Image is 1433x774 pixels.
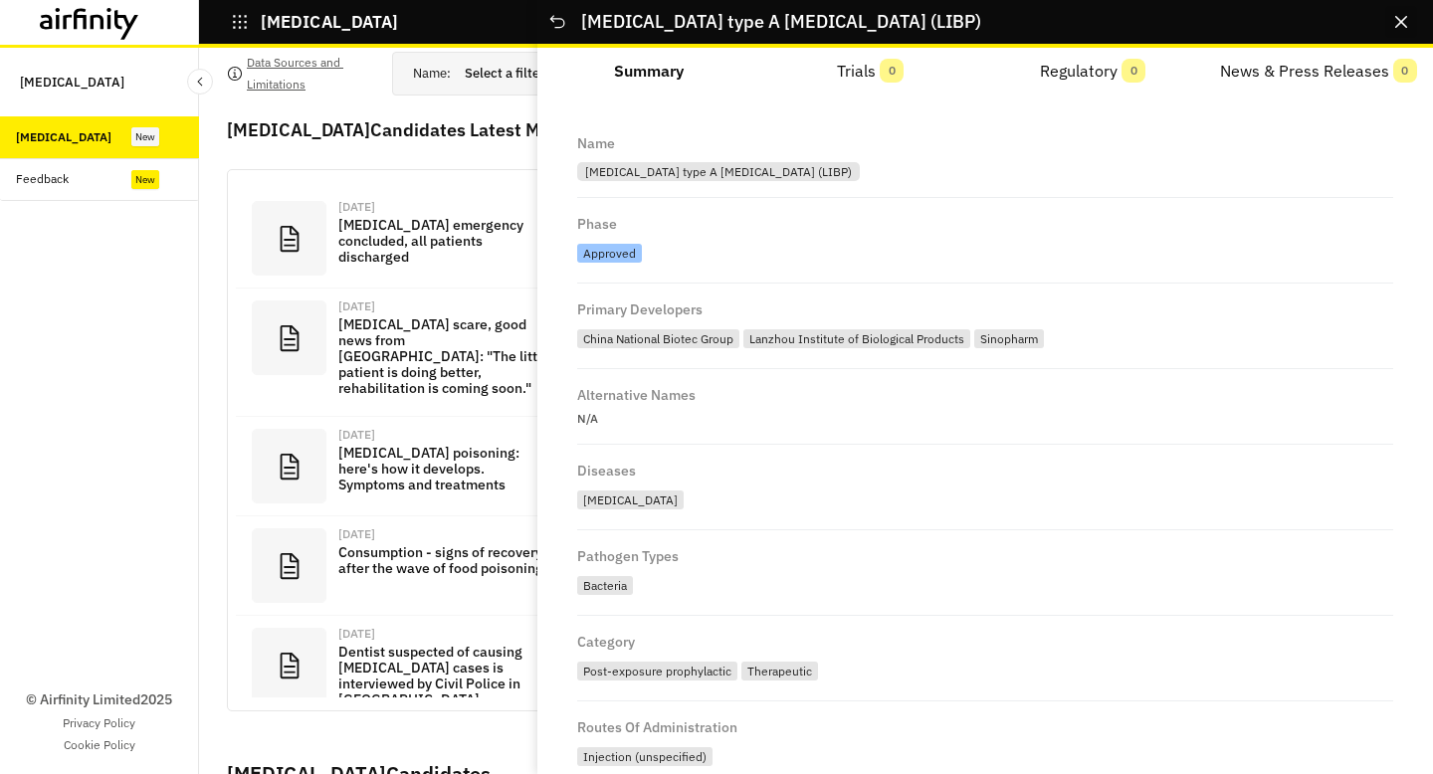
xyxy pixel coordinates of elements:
a: [DATE][MEDICAL_DATA] poisoning: here's how it develops. Symptoms and treatments [236,417,566,516]
span: 0 [880,59,904,83]
button: Trials [759,48,981,96]
a: Cookie Policy [64,736,135,754]
p: [MEDICAL_DATA] emergency concluded, all patients discharged [338,217,550,265]
div: [MEDICAL_DATA] type A [MEDICAL_DATA] (LIBP) [577,162,860,181]
a: [DATE]Dentist suspected of causing [MEDICAL_DATA] cases is interviewed by Civil Police in [GEOGRA... [236,616,566,744]
div: Pathogen Types [577,546,679,563]
div: Botulinum type A antitoxin (LIBP) [577,158,1393,181]
p: [MEDICAL_DATA] [261,13,398,31]
div: Botulism [577,485,1393,513]
div: China National Biotec Group,Lanzhou Institute of Biological Products,Sinopharm [577,324,1393,352]
button: News & Press Releases [1204,48,1433,96]
div: [DATE] [338,429,550,441]
p: Dentist suspected of causing [MEDICAL_DATA] cases is interviewed by Civil Police in [GEOGRAPHIC_D... [338,644,550,723]
div: Bacteria [577,576,633,595]
div: Injection (unspecified) [577,742,1393,770]
div: Name : [413,58,650,90]
div: [MEDICAL_DATA] [577,490,684,509]
div: [DATE] [338,628,550,640]
div: Routes of Administration [577,717,737,734]
span: 0 [1393,59,1417,83]
div: Sinopharm [974,329,1044,348]
div: Phase [577,214,617,231]
div: Diseases [577,461,636,478]
button: [MEDICAL_DATA] [231,5,398,39]
div: Name [577,133,615,150]
div: Lanzhou Institute of Biological Products [743,329,970,348]
p: [MEDICAL_DATA] poisoning: here's how it develops. Symptoms and treatments [338,445,550,492]
div: Category [577,632,635,649]
span: 0 [1122,59,1145,83]
p: Consumption - signs of recovery after the wave of food poisoning [338,544,550,576]
p: [MEDICAL_DATA] scare, good news from [GEOGRAPHIC_DATA]: "The little patient is doing better, reha... [338,316,550,396]
div: New [131,170,159,189]
div: [DATE] [338,201,550,213]
div: Approved [577,239,1393,267]
p: © Airfinity Limited 2025 [26,689,172,710]
a: Privacy Policy [63,714,135,732]
div: Alternative Names [577,385,696,402]
div: [DATE] [338,528,550,540]
div: New [131,127,159,146]
a: [DATE][MEDICAL_DATA] emergency concluded, all patients discharged [236,189,566,289]
a: [DATE]Consumption - signs of recovery after the wave of food poisoning [236,516,566,616]
p: [MEDICAL_DATA] Candidates Latest Media [227,116,575,143]
div: [DATE] [338,300,550,312]
div: Post-exposure prophylactic [577,662,737,680]
div: Primary Developers [577,299,703,316]
button: Close Sidebar [187,69,213,95]
div: [MEDICAL_DATA] [16,128,111,146]
p: [MEDICAL_DATA] [20,64,124,100]
div: Post-exposure prophylactic,Therapeutic [577,657,1393,684]
p: Data Sources and Limitations [247,52,376,96]
div: Therapeutic [741,662,818,680]
a: [DATE][MEDICAL_DATA] scare, good news from [GEOGRAPHIC_DATA]: "The little patient is doing better... [236,289,566,417]
div: Injection (unspecified) [577,747,713,766]
div: Approved [577,244,642,263]
p: N/A [577,410,1393,428]
div: Bacteria [577,571,1393,599]
button: Summary [537,48,759,96]
div: Feedback [16,170,69,188]
button: Regulatory [982,48,1204,96]
div: China National Biotec Group [577,329,739,348]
